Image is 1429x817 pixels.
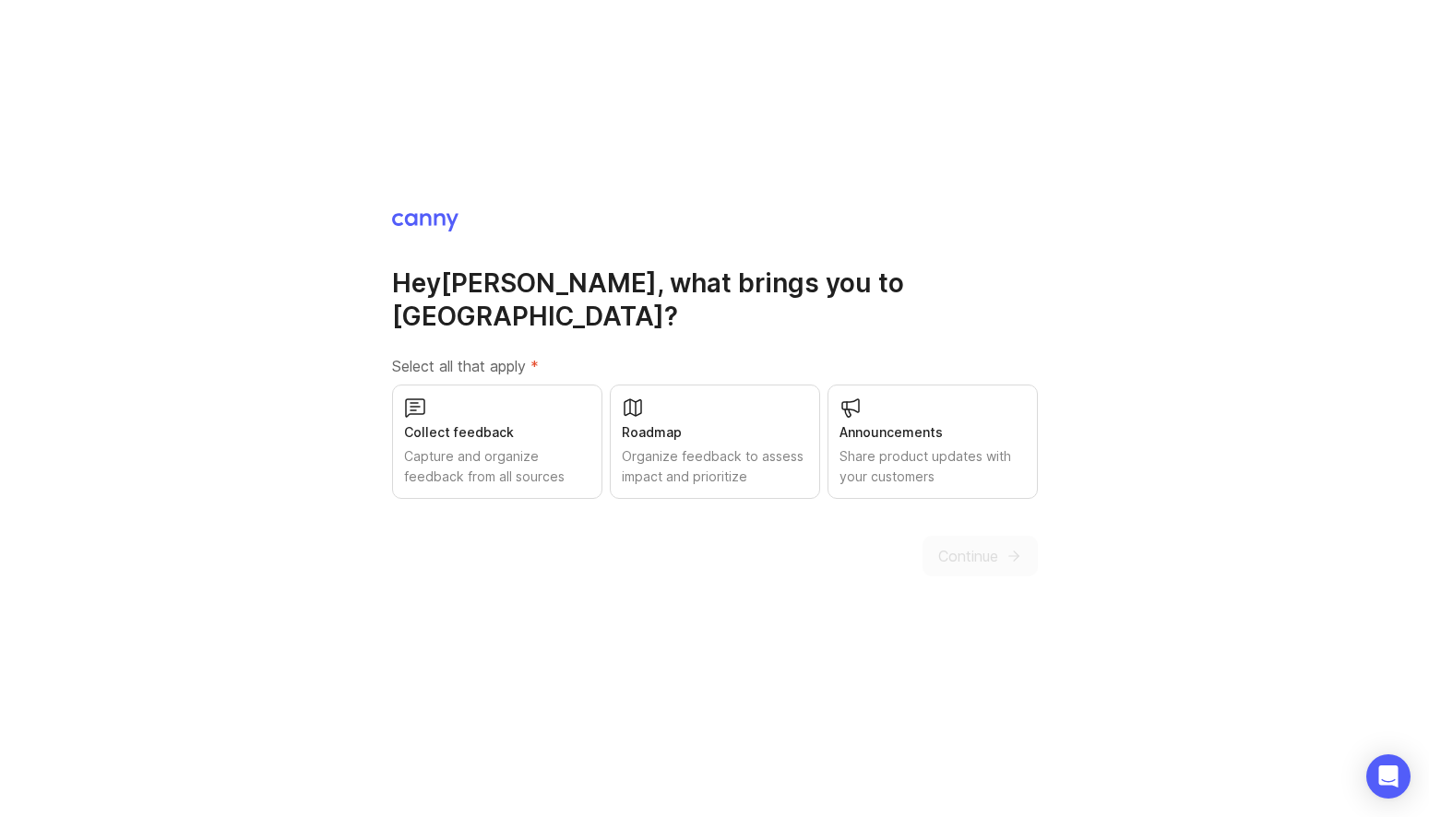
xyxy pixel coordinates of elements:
[622,422,808,443] div: Roadmap
[840,422,1026,443] div: Announcements
[622,446,808,487] div: Organize feedback to assess impact and prioritize
[1366,754,1411,799] div: Open Intercom Messenger
[392,213,458,231] img: Canny Home
[828,385,1038,499] button: AnnouncementsShare product updates with your customers
[404,446,590,487] div: Capture and organize feedback from all sources
[392,266,1038,333] h1: Hey [PERSON_NAME] , what brings you to [GEOGRAPHIC_DATA]?
[840,446,1026,487] div: Share product updates with your customers
[392,385,602,499] button: Collect feedbackCapture and organize feedback from all sources
[404,422,590,443] div: Collect feedback
[610,385,820,499] button: RoadmapOrganize feedback to assess impact and prioritize
[392,355,1038,377] label: Select all that apply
